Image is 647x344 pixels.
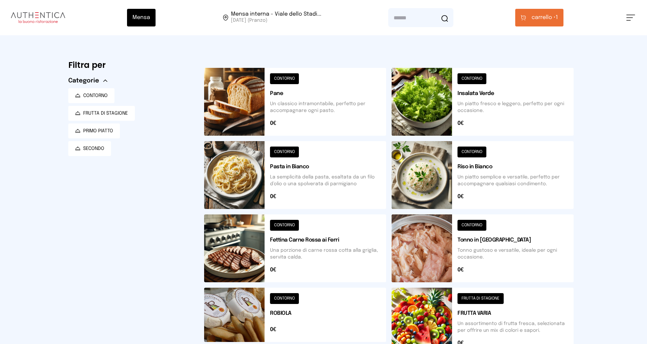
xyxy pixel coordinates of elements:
[83,128,113,134] span: PRIMO PIATTO
[68,76,107,85] button: Categorie
[83,92,108,99] span: CONTORNO
[127,9,156,26] button: Mensa
[68,88,114,103] button: CONTORNO
[532,14,558,22] span: 1
[83,145,104,152] span: SECONDO
[68,106,135,121] button: FRUTTA DI STAGIONE
[68,60,193,71] h6: Filtra per
[515,9,563,26] button: carrello •1
[83,110,128,117] span: FRUTTA DI STAGIONE
[68,76,99,85] span: Categorie
[68,141,111,156] button: SECONDO
[231,12,321,24] span: Viale dello Stadio, 77, 05100 Terni TR, Italia
[11,12,65,23] img: logo.8f33a47.png
[231,17,321,24] span: [DATE] (Pranzo)
[68,123,120,138] button: PRIMO PIATTO
[532,14,556,22] span: carrello •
